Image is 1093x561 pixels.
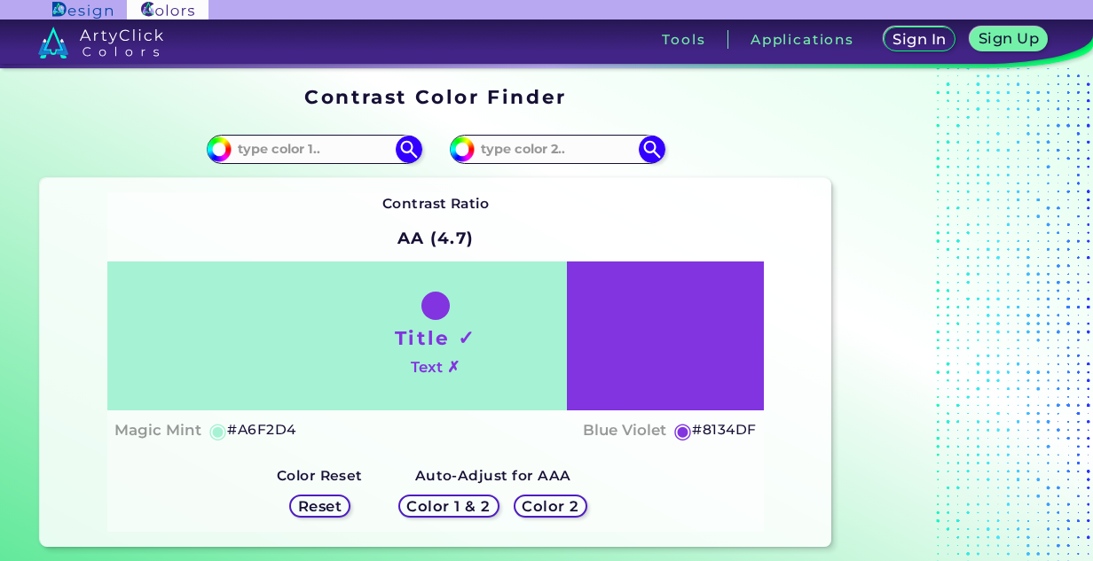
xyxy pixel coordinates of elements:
img: logo_artyclick_colors_white.svg [38,27,163,58]
h2: AA (4.7) [389,219,483,258]
img: icon search [396,136,422,162]
a: Sign In [884,27,955,52]
h4: Blue Violet [583,417,666,443]
h4: Text ✗ [411,355,460,380]
strong: Auto-Adjust for AAA [415,467,571,484]
h5: Reset [298,499,342,513]
img: icon search [639,136,665,162]
h5: Sign Up [979,31,1039,45]
strong: Contrast Ratio [382,195,490,212]
strong: Color Reset [277,467,363,484]
h4: Magic Mint [114,417,201,443]
h3: Tools [662,33,705,46]
h5: #A6F2D4 [227,418,295,441]
h5: ◉ [208,420,228,441]
h5: Color 1 & 2 [407,499,491,513]
a: Sign Up [971,27,1048,52]
input: type color 2.. [475,137,640,161]
h5: Sign In [892,32,946,46]
input: type color 1.. [232,137,397,161]
h1: Title ✓ [395,324,476,351]
img: ArtyClick Design logo [52,2,112,19]
iframe: Advertisement [838,79,1060,554]
h5: Color 2 [522,499,578,513]
h5: ◉ [673,420,693,441]
h5: #8134DF [692,418,756,441]
h3: Applications [751,33,854,46]
h1: Contrast Color Finder [304,83,566,110]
